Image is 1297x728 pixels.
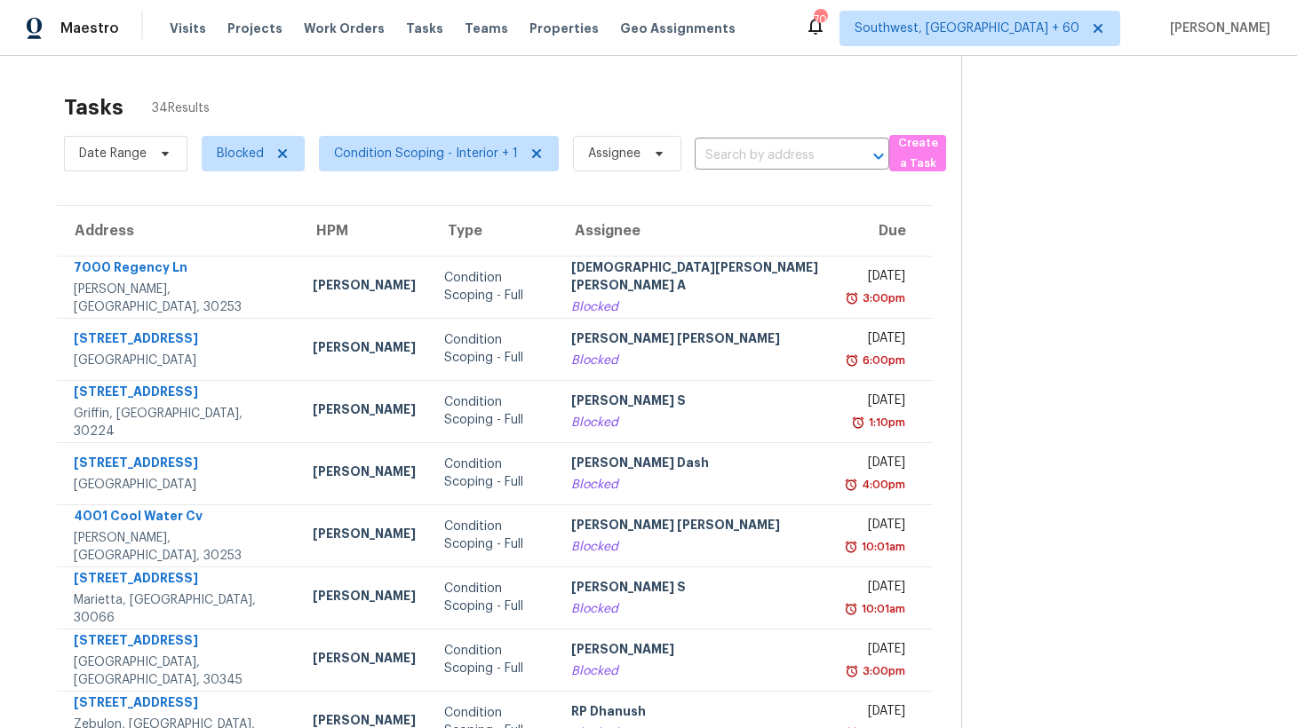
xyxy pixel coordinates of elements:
[695,142,839,170] input: Search by address
[571,578,824,600] div: [PERSON_NAME] S
[845,289,859,307] img: Overdue Alarm Icon
[444,642,543,677] div: Condition Scoping - Full
[571,329,824,352] div: [PERSON_NAME] [PERSON_NAME]
[444,518,543,553] div: Condition Scoping - Full
[571,538,824,556] div: Blocked
[74,507,284,529] div: 4001 Cool Water Cv
[620,20,736,37] span: Geo Assignments
[79,145,147,162] span: Date Range
[74,454,284,476] div: [STREET_ADDRESS]
[588,145,641,162] span: Assignee
[74,258,284,281] div: 7000 Regency Ln
[845,662,859,680] img: Overdue Alarm Icon
[889,135,946,171] button: Create a Task
[74,329,284,352] div: [STREET_ADDRESS]
[571,454,824,476] div: [PERSON_NAME] Dash
[529,20,599,37] span: Properties
[444,455,543,491] div: Condition Scoping - Full
[859,289,905,307] div: 3:00pm
[444,580,543,615] div: Condition Scoping - Full
[60,20,119,37] span: Maestro
[170,20,206,37] span: Visits
[465,20,508,37] span: Teams
[313,400,416,423] div: [PERSON_NAME]
[74,591,284,627] div: Marietta, [GEOGRAPHIC_DATA], 30066
[74,653,284,689] div: [GEOGRAPHIC_DATA], [GEOGRAPHIC_DATA], 30345
[571,516,824,538] div: [PERSON_NAME] [PERSON_NAME]
[844,476,858,494] img: Overdue Alarm Icon
[571,258,824,298] div: [DEMOGRAPHIC_DATA][PERSON_NAME] [PERSON_NAME] A
[74,569,284,591] div: [STREET_ADDRESS]
[313,649,416,671] div: [PERSON_NAME]
[855,20,1079,37] span: Southwest, [GEOGRAPHIC_DATA] + 60
[571,298,824,316] div: Blocked
[74,281,284,316] div: [PERSON_NAME], [GEOGRAPHIC_DATA], 30253
[851,578,905,600] div: [DATE]
[571,352,824,369] div: Blocked
[851,392,905,414] div: [DATE]
[865,414,905,431] div: 1:10pm
[858,538,905,556] div: 10:01am
[444,393,543,429] div: Condition Scoping - Full
[571,414,824,431] div: Blocked
[851,454,905,476] div: [DATE]
[74,352,284,369] div: [GEOGRAPHIC_DATA]
[313,338,416,360] div: [PERSON_NAME]
[557,206,838,256] th: Assignee
[571,476,824,494] div: Blocked
[571,640,824,662] div: [PERSON_NAME]
[845,352,859,369] img: Overdue Alarm Icon
[571,662,824,680] div: Blocked
[859,662,905,680] div: 3:00pm
[57,206,298,256] th: Address
[866,144,891,169] button: Open
[851,702,905,724] div: [DATE]
[430,206,557,256] th: Type
[858,600,905,618] div: 10:01am
[152,99,210,117] span: 34 Results
[571,392,824,414] div: [PERSON_NAME] S
[74,631,284,653] div: [STREET_ADDRESS]
[814,11,826,28] div: 702
[859,352,905,369] div: 6:00pm
[851,516,905,538] div: [DATE]
[898,133,937,174] span: Create a Task
[844,538,858,556] img: Overdue Alarm Icon
[298,206,430,256] th: HPM
[313,463,416,485] div: [PERSON_NAME]
[74,383,284,405] div: [STREET_ADDRESS]
[74,405,284,440] div: Griffin, [GEOGRAPHIC_DATA], 30224
[851,329,905,352] div: [DATE]
[313,525,416,547] div: [PERSON_NAME]
[851,267,905,289] div: [DATE]
[1163,20,1270,37] span: [PERSON_NAME]
[851,414,865,431] img: Overdue Alarm Icon
[851,640,905,662] div: [DATE]
[74,476,284,494] div: [GEOGRAPHIC_DATA]
[844,600,858,618] img: Overdue Alarm Icon
[74,693,284,716] div: [STREET_ADDRESS]
[571,600,824,618] div: Blocked
[313,276,416,298] div: [PERSON_NAME]
[858,476,905,494] div: 4:00pm
[64,99,123,116] h2: Tasks
[406,22,443,35] span: Tasks
[217,145,264,162] span: Blocked
[74,529,284,565] div: [PERSON_NAME], [GEOGRAPHIC_DATA], 30253
[444,269,543,305] div: Condition Scoping - Full
[571,702,824,724] div: RP Dhanush
[837,206,933,256] th: Due
[313,587,416,609] div: [PERSON_NAME]
[304,20,385,37] span: Work Orders
[444,331,543,367] div: Condition Scoping - Full
[227,20,282,37] span: Projects
[334,145,518,162] span: Condition Scoping - Interior + 1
